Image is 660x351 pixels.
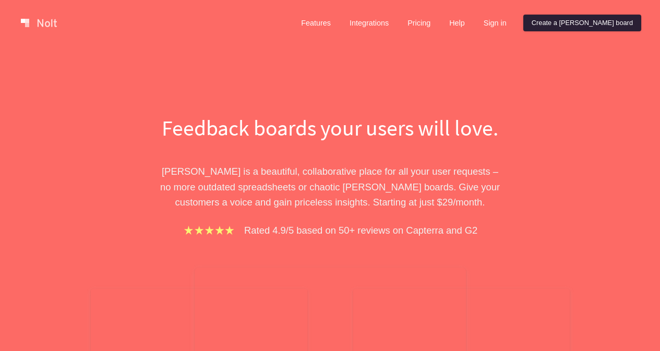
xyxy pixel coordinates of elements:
[150,113,510,143] h1: Feedback boards your users will love.
[244,223,477,238] p: Rated 4.9/5 based on 50+ reviews on Capterra and G2
[183,224,236,236] img: stars.b067e34983.png
[293,15,339,31] a: Features
[523,15,641,31] a: Create a [PERSON_NAME] board
[341,15,397,31] a: Integrations
[475,15,515,31] a: Sign in
[399,15,439,31] a: Pricing
[150,164,510,210] p: [PERSON_NAME] is a beautiful, collaborative place for all your user requests – no more outdated s...
[441,15,473,31] a: Help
